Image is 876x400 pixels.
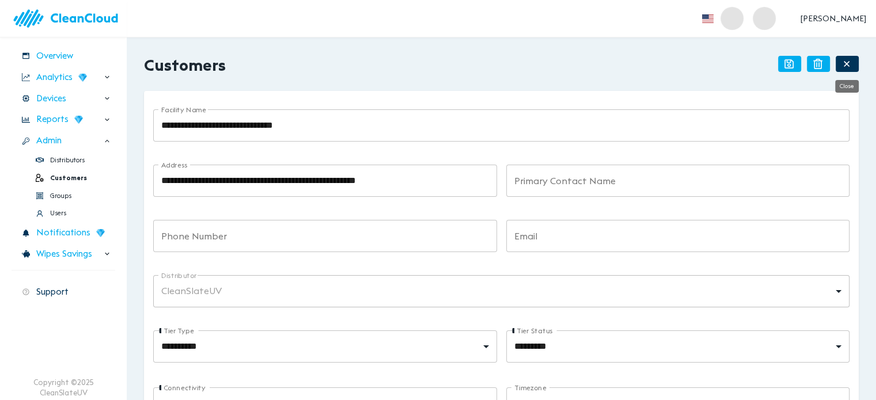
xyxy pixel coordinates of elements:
img: wD3W5TX8dC78QAAAABJRU5ErkJggg== [74,115,83,124]
span: Distributors [50,155,85,165]
div: Groups [12,188,115,204]
img: wD3W5TX8dC78QAAAABJRU5ErkJggg== [78,73,87,82]
h2: Customers [144,56,226,75]
div: Users [12,205,115,222]
span: [PERSON_NAME] [813,12,854,26]
div: CleanSlateUV [153,275,850,307]
img: wD3W5TX8dC78QAAAABJRU5ErkJggg== [96,228,105,237]
button: more [695,6,720,31]
span: Support [36,285,69,299]
span: Overview [36,49,73,63]
div: Analytics [12,67,115,87]
img: logo.83bc1f05.svg [12,2,127,35]
div: Wipes Savings [12,244,115,264]
span: Users [50,208,66,218]
span: Devices [36,92,66,105]
div: Copyright © 2025 CleanSlateUV [33,377,94,398]
span: Admin [36,134,62,147]
div: Customers [12,170,115,186]
span: Notifications [36,226,90,239]
span: Groups [50,191,71,201]
img: flag_us.eb7bbaae.svg [702,14,714,23]
span: Analytics [36,71,73,84]
span: Reports [36,113,69,126]
div: Reports [12,109,115,129]
span: Customers [50,173,87,183]
div: Support [12,282,115,302]
span: Wipes Savings [36,247,92,261]
div: Notifications [12,223,115,243]
div: Distributors [12,152,115,169]
div: Admin [12,131,115,151]
div: Overview [12,46,115,66]
div: Devices [12,89,115,109]
button: [PERSON_NAME] [808,8,859,29]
